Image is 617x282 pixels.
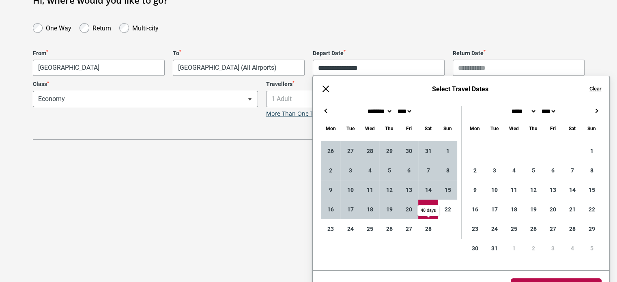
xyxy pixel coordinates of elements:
div: 22 [582,200,601,219]
label: Depart Date [313,50,445,57]
div: 25 [360,219,379,239]
div: Sunday [582,124,601,133]
div: 22 [438,200,457,219]
button: → [591,106,601,116]
span: Milan, Italy [173,60,304,75]
div: Saturday [418,124,438,133]
div: 1 [582,141,601,161]
div: 19 [523,200,543,219]
label: One Way [46,22,71,32]
div: 28 [562,219,582,239]
h6: Select Travel Dates [339,85,581,93]
div: 11 [360,180,379,200]
div: Wednesday [360,124,379,133]
div: 23 [321,219,340,239]
div: 27 [399,219,418,239]
div: 17 [484,200,504,219]
div: 16 [465,200,484,219]
div: 23 [465,219,484,239]
span: 1 Adult [266,91,491,107]
div: 5 [523,161,543,180]
div: 21 [418,200,438,219]
label: Return Date [453,50,585,57]
div: 29 [379,141,399,161]
div: 1 [504,239,523,258]
div: 13 [399,180,418,200]
div: 26 [321,141,340,161]
div: 6 [399,161,418,180]
div: 28 [418,219,438,239]
div: 26 [379,219,399,239]
div: 24 [340,219,360,239]
div: Monday [465,124,484,133]
div: 14 [562,180,582,200]
div: 6 [543,161,562,180]
span: Melbourne, Australia [33,60,165,76]
label: From [33,50,165,57]
button: Clear [589,85,601,93]
label: Multi-city [132,22,159,32]
div: 2 [523,239,543,258]
div: 18 [360,200,379,219]
div: 26 [523,219,543,239]
div: 10 [484,180,504,200]
div: Tuesday [340,124,360,133]
div: Monday [321,124,340,133]
div: 4 [504,161,523,180]
div: Wednesday [504,124,523,133]
label: Return [92,22,111,32]
label: Travellers [266,81,491,88]
div: 7 [418,161,438,180]
div: 5 [379,161,399,180]
div: 7 [562,161,582,180]
div: 10 [340,180,360,200]
div: 31 [484,239,504,258]
div: Saturday [562,124,582,133]
div: 8 [438,161,457,180]
div: 3 [340,161,360,180]
span: 1 Adult [267,91,491,107]
div: 9 [465,180,484,200]
div: 15 [438,180,457,200]
div: 8 [582,161,601,180]
div: 3 [484,161,504,180]
div: Friday [399,124,418,133]
div: 31 [418,141,438,161]
div: 28 [360,141,379,161]
div: 21 [562,200,582,219]
div: 20 [543,200,562,219]
div: 2 [321,161,340,180]
div: 29 [582,219,601,239]
span: Melbourne, Australia [33,60,164,75]
a: More Than One Traveller? [266,110,337,117]
div: 27 [543,219,562,239]
label: Class [33,81,258,88]
div: 12 [523,180,543,200]
div: 30 [399,141,418,161]
div: 3 [543,239,562,258]
div: 25 [504,219,523,239]
div: Sunday [438,124,457,133]
div: 5 [582,239,601,258]
div: Friday [543,124,562,133]
div: Thursday [379,124,399,133]
span: Milan, Italy [173,60,305,76]
div: 24 [484,219,504,239]
span: Economy [33,91,258,107]
div: 2 [465,161,484,180]
label: To [173,50,305,57]
div: 1 [438,141,457,161]
div: Thursday [523,124,543,133]
div: 27 [340,141,360,161]
div: 11 [504,180,523,200]
div: 30 [465,239,484,258]
div: Tuesday [484,124,504,133]
div: 18 [504,200,523,219]
div: 4 [562,239,582,258]
div: 16 [321,200,340,219]
div: 15 [582,180,601,200]
div: 20 [399,200,418,219]
div: 9 [321,180,340,200]
div: 4 [360,161,379,180]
